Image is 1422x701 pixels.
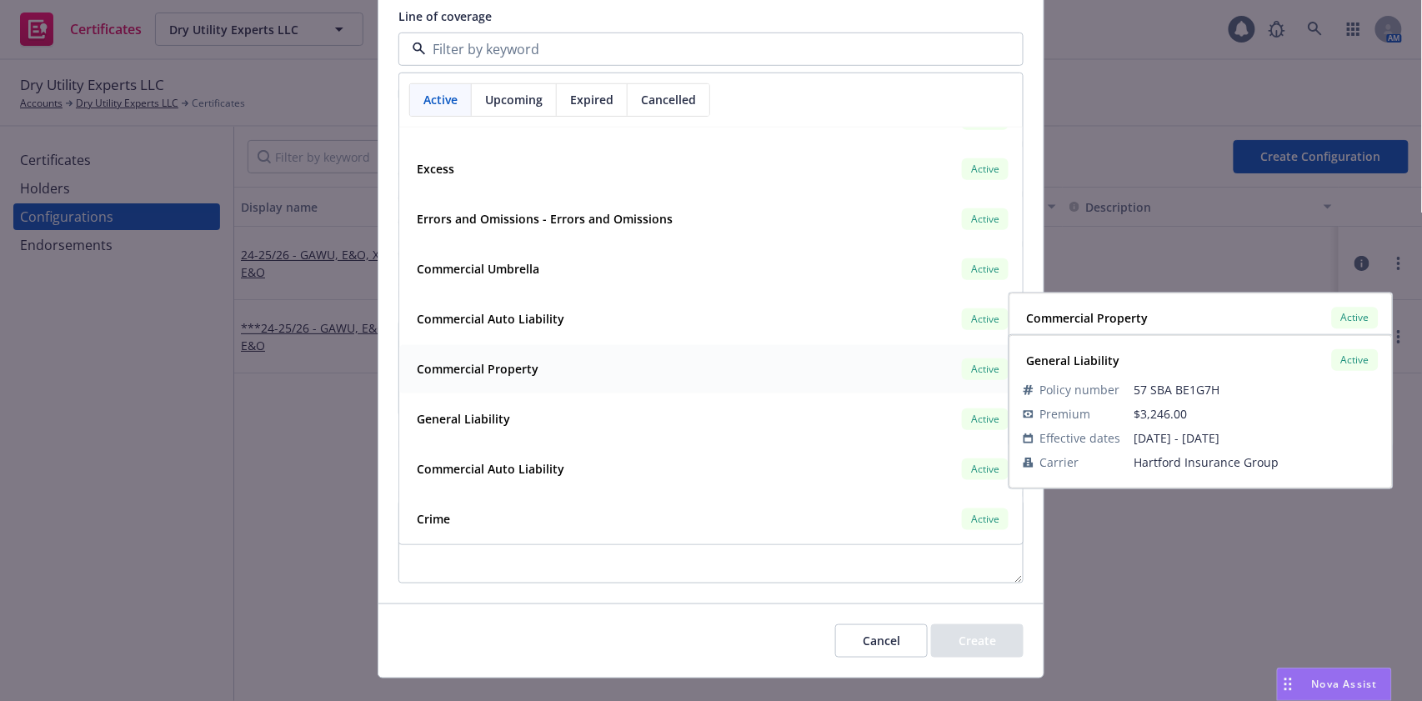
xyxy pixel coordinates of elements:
[1339,353,1372,368] span: Active
[417,211,673,227] strong: Errors and Omissions - Errors and Omissions
[969,362,1002,377] span: Active
[417,161,454,177] strong: Excess
[1134,381,1379,398] span: 57 SBA BE1G7H
[417,461,564,477] strong: Commercial Auto Liability
[969,212,1002,227] span: Active
[969,512,1002,527] span: Active
[1040,405,1091,423] span: Premium
[835,624,928,658] button: Cancel
[426,39,989,59] input: Filter by keyword
[1134,429,1379,447] span: [DATE] - [DATE]
[1027,310,1149,326] strong: Commercial Property
[1134,453,1379,471] span: Hartford Insurance Group
[423,91,458,108] span: Active
[417,311,564,327] strong: Commercial Auto Liability
[1312,677,1378,691] span: Nova Assist
[417,261,539,277] strong: Commercial Umbrella
[1278,668,1299,700] div: Drag to move
[641,91,696,108] span: Cancelled
[969,162,1002,177] span: Active
[1134,406,1188,422] span: $3,246.00
[1339,310,1372,325] span: Active
[969,262,1002,277] span: Active
[1027,352,1120,368] strong: General Liability
[969,462,1002,477] span: Active
[485,91,543,108] span: Upcoming
[570,91,613,108] span: Expired
[1277,668,1392,701] button: Nova Assist
[1040,381,1120,398] span: Policy number
[969,312,1002,327] span: Active
[1040,429,1121,447] span: Effective dates
[969,412,1002,427] span: Active
[417,361,538,377] strong: Commercial Property
[1040,453,1079,471] span: Carrier
[398,8,492,24] span: Line of coverage
[417,411,510,427] strong: General Liability
[417,511,450,527] strong: Crime
[417,111,482,127] strong: ERISA Bond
